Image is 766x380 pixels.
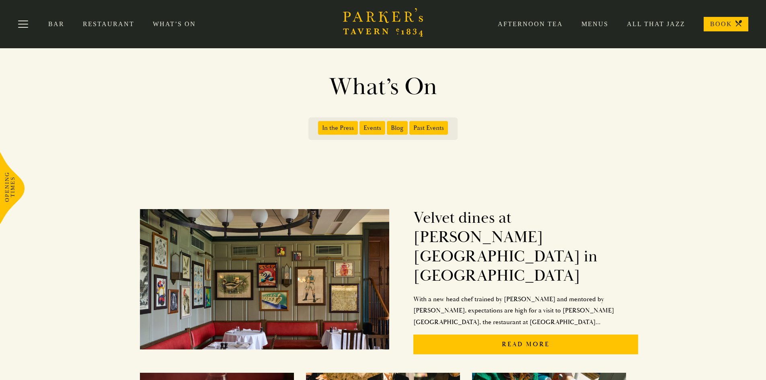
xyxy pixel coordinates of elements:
[318,121,358,135] span: In the Press
[413,208,639,286] h2: Velvet dines at [PERSON_NAME][GEOGRAPHIC_DATA] in [GEOGRAPHIC_DATA]
[413,335,639,354] p: Read More
[387,121,408,135] span: Blog
[409,121,448,135] span: Past Events
[413,294,639,328] p: With a new head chef trained by [PERSON_NAME] and mentored by [PERSON_NAME], expectations are hig...
[140,200,639,361] a: Velvet dines at [PERSON_NAME][GEOGRAPHIC_DATA] in [GEOGRAPHIC_DATA]With a new head chef trained b...
[359,121,385,135] span: Events
[154,72,612,101] h1: What’s On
